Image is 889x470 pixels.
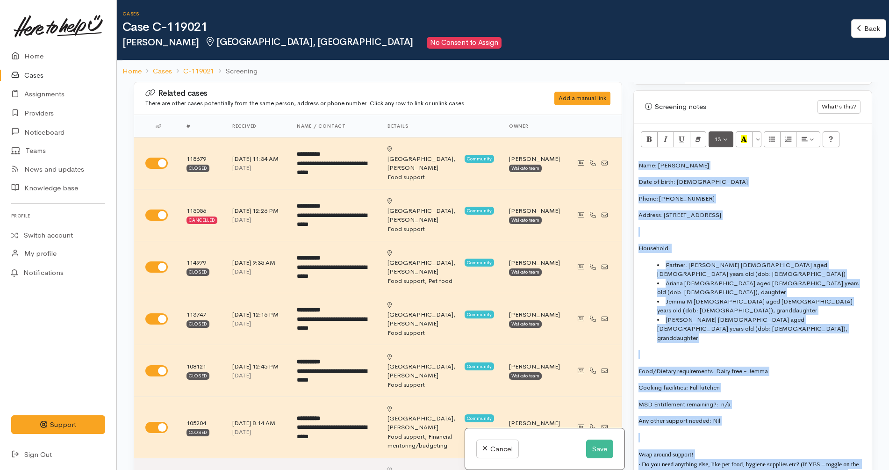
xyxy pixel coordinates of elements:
span: [GEOGRAPHIC_DATA], [GEOGRAPHIC_DATA] [205,36,413,48]
div: Screening notes [645,101,817,112]
p: Any other support needed: Nil [638,416,867,426]
th: Owner [502,115,567,137]
div: [PERSON_NAME] [387,197,462,224]
li: [PERSON_NAME] [DEMOGRAPHIC_DATA] aged [DEMOGRAPHIC_DATA] years old (dob: [DEMOGRAPHIC_DATA]), gra... [657,315,867,343]
p: Name: [PERSON_NAME] [638,161,867,170]
div: [PERSON_NAME] [509,206,560,216]
p: Cooking facilities: Full kitchen [638,383,867,392]
button: Recent Color [736,131,753,147]
h6: Cases [122,11,851,16]
p: Address: [STREET_ADDRESS] [638,210,867,220]
div: Closed [186,165,209,172]
a: Cases [153,66,172,77]
div: [PERSON_NAME] [387,353,462,380]
button: Remove Font Style (CTRL+\) [690,131,707,147]
div: [DATE] 11:34 AM [232,154,282,164]
th: Received [225,115,289,137]
div: Waikato team [509,268,542,276]
div: [PERSON_NAME] [509,154,560,164]
div: Cancelled [186,217,217,224]
div: [PERSON_NAME] [387,405,462,432]
time: [DATE] [232,371,251,379]
div: Food support [387,224,494,234]
p: Food/Dietary requirements: Dairy free - Jemma [638,367,867,376]
button: What's this? [817,100,860,114]
button: Ordered list (CTRL+SHIFT+NUM8) [780,131,797,147]
span: [GEOGRAPHIC_DATA], [387,207,455,215]
span: [GEOGRAPHIC_DATA], [387,311,455,318]
button: Unordered list (CTRL+SHIFT+NUM7) [764,131,781,147]
p: Date of birth: [DEMOGRAPHIC_DATA] [638,177,867,187]
div: Closed [186,320,209,328]
div: Waikato team [509,320,542,328]
div: [PERSON_NAME] [387,301,462,328]
h6: Profile [11,210,105,222]
button: Help [823,131,839,147]
button: Font Size [709,131,733,147]
th: # [179,115,225,137]
p: MSD Entitlement remaining?: n/a [638,400,867,409]
button: Save [586,440,613,459]
th: Name / contact [289,115,380,137]
div: [PERSON_NAME] [509,419,560,428]
time: [DATE] [232,428,251,436]
span: No Consent to Assign [427,37,502,49]
div: Food support [387,173,494,182]
div: Waikato team [509,165,542,172]
a: C-119021 [183,66,214,77]
th: Details [380,115,502,137]
li: Partner: [PERSON_NAME] [DEMOGRAPHIC_DATA] aged [DEMOGRAPHIC_DATA] years old (dob: [DEMOGRAPHIC_DA... [657,260,867,279]
td: 114979 [179,241,225,293]
span: Community [465,311,494,318]
span: [GEOGRAPHIC_DATA], [387,155,455,163]
time: [DATE] [232,268,251,275]
button: Italic (CTRL+I) [657,131,674,147]
div: [DATE] 8:14 AM [232,419,282,428]
small: There are other cases potentially from the same person, address or phone number. Click any row to... [145,99,464,107]
span: Community [465,259,494,266]
nav: breadcrumb [117,60,889,82]
div: Closed [186,372,209,380]
time: [DATE] [232,164,251,172]
button: Underline (CTRL+U) [674,131,690,147]
div: Food support [387,380,494,390]
h3: Related cases [145,89,531,98]
span: Community [465,207,494,214]
p: Phone: [PHONE_NUMBER] [638,194,867,203]
span: Community [465,414,494,422]
div: Closed [186,429,209,436]
td: 115056 [179,189,225,241]
li: Screening [214,66,257,77]
div: [PERSON_NAME] [387,249,462,276]
div: [DATE] 12:16 PM [232,310,282,319]
div: [PERSON_NAME] [509,258,560,268]
div: [PERSON_NAME] [509,310,560,319]
li: Jemma M [DEMOGRAPHIC_DATA] aged [DEMOGRAPHIC_DATA] years old (dob: [DEMOGRAPHIC_DATA]), granddaug... [657,297,867,315]
div: [PERSON_NAME] [509,362,560,371]
div: Add a manual link [554,92,610,105]
button: Support [11,415,105,434]
time: [DATE] [232,319,251,327]
h1: Case C-119021 [122,21,851,34]
a: Cancel [476,440,519,459]
div: Waikato team [509,372,542,380]
span: [GEOGRAPHIC_DATA], [387,362,455,370]
button: Paragraph [796,131,820,147]
span: Wrap around support! [638,451,693,458]
button: More Color [752,131,761,147]
span: [GEOGRAPHIC_DATA], [387,414,455,422]
a: Home [122,66,142,77]
span: [GEOGRAPHIC_DATA], [387,259,455,267]
div: Food support, Pet food [387,276,494,286]
button: Bold (CTRL+B) [641,131,658,147]
span: 13 [714,135,721,143]
div: [DATE] 9:35 AM [232,258,282,268]
span: Community [465,155,494,162]
time: [DATE] [232,216,251,224]
a: Back [851,19,886,38]
td: 115679 [179,137,225,189]
div: [PERSON_NAME] [387,145,462,173]
div: Food support, Financial mentoring/budgeting [387,432,494,450]
li: Ariana [DEMOGRAPHIC_DATA] aged [DEMOGRAPHIC_DATA] years old (dob: [DEMOGRAPHIC_DATA]), daughter [657,279,867,297]
div: [DATE] 12:45 PM [232,362,282,371]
